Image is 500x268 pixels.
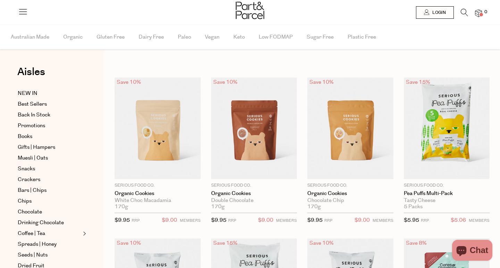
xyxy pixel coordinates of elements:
p: Serious Food Co. [115,182,201,189]
div: Save 10% [307,78,336,87]
div: Save 15% [404,78,432,87]
p: Serious Food Co. [307,182,393,189]
a: Bars | Chips [18,186,81,195]
span: $5.95 [404,217,419,224]
a: NEW IN [18,89,81,98]
span: Books [18,132,32,141]
span: Bars | Chips [18,186,47,195]
small: RRP [228,218,236,223]
a: Books [18,132,81,141]
span: Australian Made [11,25,49,49]
small: MEMBERS [180,218,201,223]
small: RRP [421,218,429,223]
span: Organic [63,25,83,49]
div: Chocolate Chip [307,197,393,204]
span: $9.00 [355,216,370,225]
a: Muesli | Oats [18,154,81,162]
span: $5.06 [451,216,466,225]
span: 170g [115,204,128,210]
img: Part&Parcel [236,2,264,19]
img: Organic Cookies [307,78,393,179]
span: $9.00 [162,216,177,225]
div: Tasty Cheese [404,197,490,204]
inbox-online-store-chat: Shopify online store chat [450,240,494,262]
a: Chips [18,197,81,205]
span: Seeds | Nuts [18,251,48,259]
a: Organic Cookies [211,190,297,197]
span: Login [431,10,446,16]
a: Coffee | Tea [18,229,81,238]
a: Spreads | Honey [18,240,81,249]
span: Plastic Free [348,25,376,49]
button: Expand/Collapse Coffee | Tea [81,229,86,238]
div: Save 10% [211,78,240,87]
span: 170g [211,204,225,210]
div: Save 8% [404,238,429,248]
a: Promotions [18,122,81,130]
small: MEMBERS [373,218,393,223]
span: Vegan [205,25,219,49]
span: Snacks [18,165,35,173]
span: Promotions [18,122,45,130]
a: Back In Stock [18,111,81,119]
img: Organic Cookies [211,78,297,179]
span: Muesli | Oats [18,154,48,162]
span: Best Sellers [18,100,47,108]
span: Drinking Chocolate [18,219,64,227]
a: 0 [475,9,482,17]
span: Gifts | Hampers [18,143,55,152]
a: Chocolate [18,208,81,216]
span: Chips [18,197,32,205]
small: MEMBERS [276,218,297,223]
div: White Choc Macadamia [115,197,201,204]
span: Keto [233,25,245,49]
a: Organic Cookies [115,190,201,197]
span: Spreads | Honey [18,240,57,249]
div: Save 10% [115,238,143,248]
p: Serious Food Co. [404,182,490,189]
a: Gifts | Hampers [18,143,81,152]
span: 5 Packs [404,204,423,210]
span: Aisles [17,64,45,80]
span: Low FODMAP [259,25,293,49]
span: Sugar Free [307,25,334,49]
span: NEW IN [18,89,37,98]
span: $9.95 [211,217,226,224]
span: Coffee | Tea [18,229,45,238]
a: Drinking Chocolate [18,219,81,227]
img: Pea Puffs Multi-Pack [404,78,490,179]
a: Crackers [18,176,81,184]
span: 0 [483,9,489,15]
small: RRP [132,218,140,223]
a: Snacks [18,165,81,173]
span: 170g [307,204,321,210]
a: Aisles [17,67,45,84]
span: Dairy Free [139,25,164,49]
div: Save 15% [211,238,240,248]
img: Organic Cookies [115,78,201,179]
a: Seeds | Nuts [18,251,81,259]
small: RRP [324,218,332,223]
div: Save 10% [307,238,336,248]
div: Save 10% [115,78,143,87]
span: $9.95 [115,217,130,224]
span: Crackers [18,176,40,184]
span: Gluten Free [97,25,125,49]
span: Chocolate [18,208,42,216]
span: $9.95 [307,217,323,224]
span: $9.00 [258,216,273,225]
small: MEMBERS [469,218,490,223]
a: Pea Puffs Multi-Pack [404,190,490,197]
a: Organic Cookies [307,190,393,197]
p: Serious Food Co. [211,182,297,189]
span: Paleo [178,25,191,49]
div: Double Chocolate [211,197,297,204]
a: Best Sellers [18,100,81,108]
span: Back In Stock [18,111,50,119]
a: Login [416,6,454,19]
